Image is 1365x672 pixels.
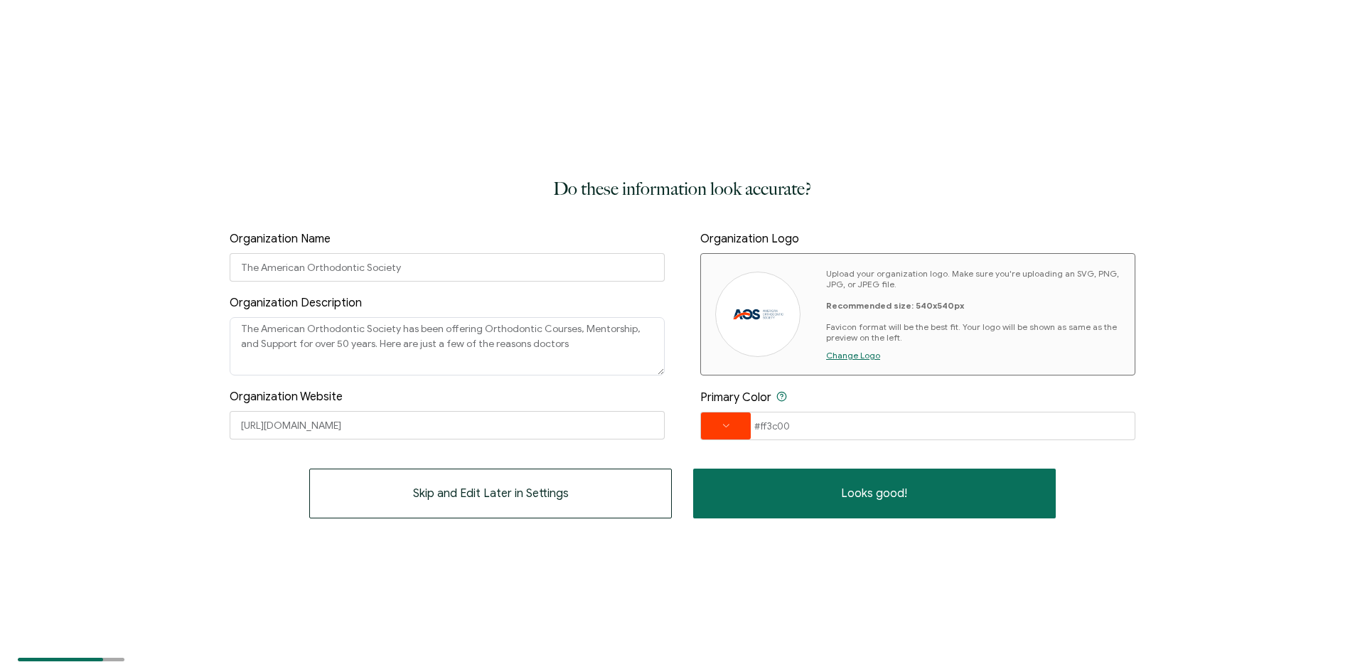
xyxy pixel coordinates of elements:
[553,175,812,203] h1: Do these information look accurate?
[230,390,343,404] span: Organization Website
[230,411,665,439] input: Website
[309,469,672,518] button: Skip and Edit Later in Settings
[230,253,665,282] input: Organization name
[1128,511,1365,672] iframe: Chat Widget
[841,488,907,499] span: Looks good!
[826,268,1120,343] p: Upload your organization logo. Make sure you're uploading an SVG, PNG, JPG, or JPEG file. Favicon...
[693,469,1056,518] button: Looks good!
[826,350,880,361] span: Change Logo
[230,296,362,310] span: Organization Description
[700,232,799,246] span: Organization Logo
[230,232,331,246] span: Organization Name
[700,390,771,405] span: Primary Color
[826,300,964,311] b: Recommended size: 540x540px
[700,412,1135,440] input: HEX Code
[413,488,569,499] span: Skip and Edit Later in Settings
